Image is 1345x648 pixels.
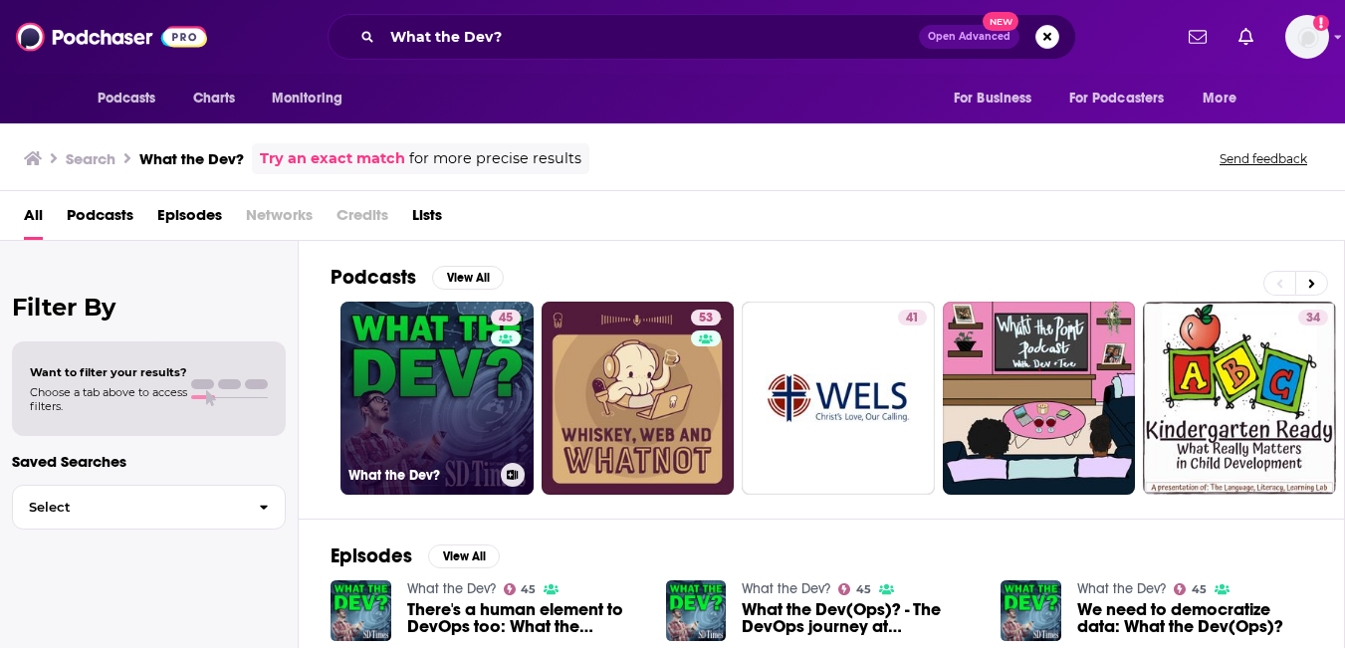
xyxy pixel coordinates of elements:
a: Lists [412,199,442,240]
a: Show notifications dropdown [1231,20,1261,54]
a: Show notifications dropdown [1181,20,1215,54]
a: 45 [491,310,521,325]
h3: Search [66,149,115,168]
h3: What the Dev? [139,149,244,168]
h2: Episodes [331,543,412,568]
button: Open AdvancedNew [919,25,1019,49]
button: open menu [940,80,1057,117]
a: What the Dev? [742,580,830,597]
span: Monitoring [272,85,342,112]
span: Charts [193,85,236,112]
span: New [983,12,1018,31]
a: Charts [180,80,248,117]
span: What the Dev(Ops)? - The DevOps journey at [GEOGRAPHIC_DATA] with [PERSON_NAME] - Episode 62 [742,601,977,635]
span: 45 [521,585,536,594]
a: PodcastsView All [331,265,504,290]
span: Want to filter your results? [30,365,187,379]
a: There's a human element to DevOps too: What the Dev(Ops)? [407,601,642,635]
button: open menu [1056,80,1194,117]
button: Show profile menu [1285,15,1329,59]
span: Open Advanced [928,32,1010,42]
span: 53 [699,309,713,328]
span: More [1203,85,1236,112]
button: View All [432,266,504,290]
a: 45 [504,583,537,595]
svg: Add a profile image [1313,15,1329,31]
button: open menu [258,80,368,117]
a: 41 [742,302,935,495]
div: Search podcasts, credits, & more... [328,14,1076,60]
h3: What the Dev? [348,467,493,484]
a: 45What the Dev? [340,302,534,495]
a: 45 [838,583,871,595]
img: Podchaser - Follow, Share and Rate Podcasts [16,18,207,56]
span: 45 [1192,585,1207,594]
h2: Podcasts [331,265,416,290]
a: 53 [542,302,735,495]
button: Send feedback [1214,150,1313,167]
button: open menu [1189,80,1261,117]
span: 45 [499,309,513,328]
img: We need to democratize data: What the Dev(Ops)? [1001,580,1061,641]
button: Select [12,485,286,530]
button: open menu [84,80,182,117]
span: 45 [856,585,871,594]
a: 34 [1143,302,1336,495]
span: Choose a tab above to access filters. [30,385,187,413]
a: EpisodesView All [331,543,500,568]
a: 41 [898,310,927,325]
img: User Profile [1285,15,1329,59]
span: for more precise results [409,147,581,170]
span: Logged in as kindrieri [1285,15,1329,59]
a: What the Dev? [407,580,496,597]
a: Try an exact match [260,147,405,170]
span: Credits [336,199,388,240]
p: Saved Searches [12,452,286,471]
a: 45 [1174,583,1207,595]
span: For Business [954,85,1032,112]
a: All [24,199,43,240]
input: Search podcasts, credits, & more... [382,21,919,53]
img: There's a human element to DevOps too: What the Dev(Ops)? [331,580,391,641]
a: We need to democratize data: What the Dev(Ops)? [1077,601,1312,635]
a: What the Dev(Ops)? - The DevOps journey at Walmart with Bryan Finster - Episode 62 [742,601,977,635]
button: View All [428,544,500,568]
img: What the Dev(Ops)? - The DevOps journey at Walmart with Bryan Finster - Episode 62 [666,580,727,641]
span: Podcasts [98,85,156,112]
span: 41 [906,309,919,328]
a: Podcasts [67,199,133,240]
a: 53 [691,310,721,325]
a: What the Dev? [1077,580,1166,597]
a: Episodes [157,199,222,240]
span: For Podcasters [1069,85,1165,112]
span: Networks [246,199,313,240]
h2: Filter By [12,293,286,322]
a: 34 [1298,310,1328,325]
span: 34 [1306,309,1320,328]
span: Select [13,501,243,514]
